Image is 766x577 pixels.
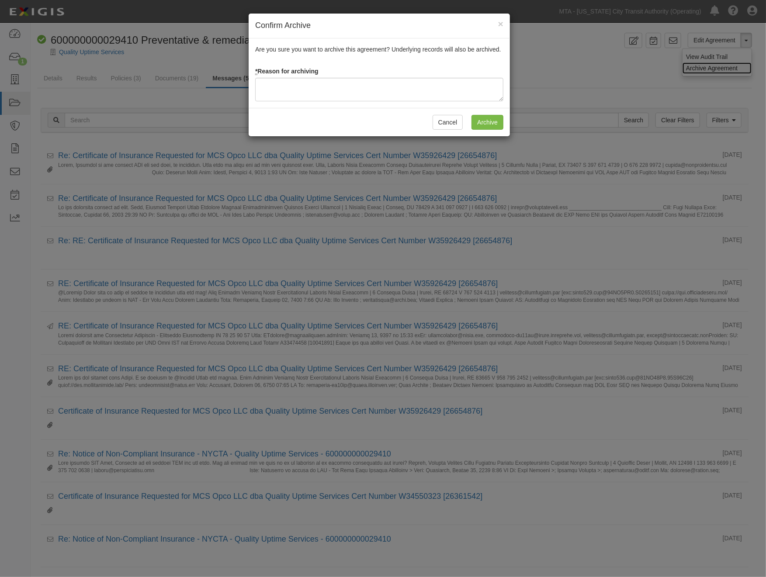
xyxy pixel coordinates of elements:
button: Cancel [433,115,463,130]
div: Are you sure you want to archive this agreement? Underlying records will also be archived. [249,38,510,108]
abbr: required [255,68,257,75]
span: × [498,19,503,29]
input: Archive [471,115,503,130]
label: Reason for archiving [255,67,319,76]
button: Close [498,19,503,28]
h4: Confirm Archive [255,20,503,31]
